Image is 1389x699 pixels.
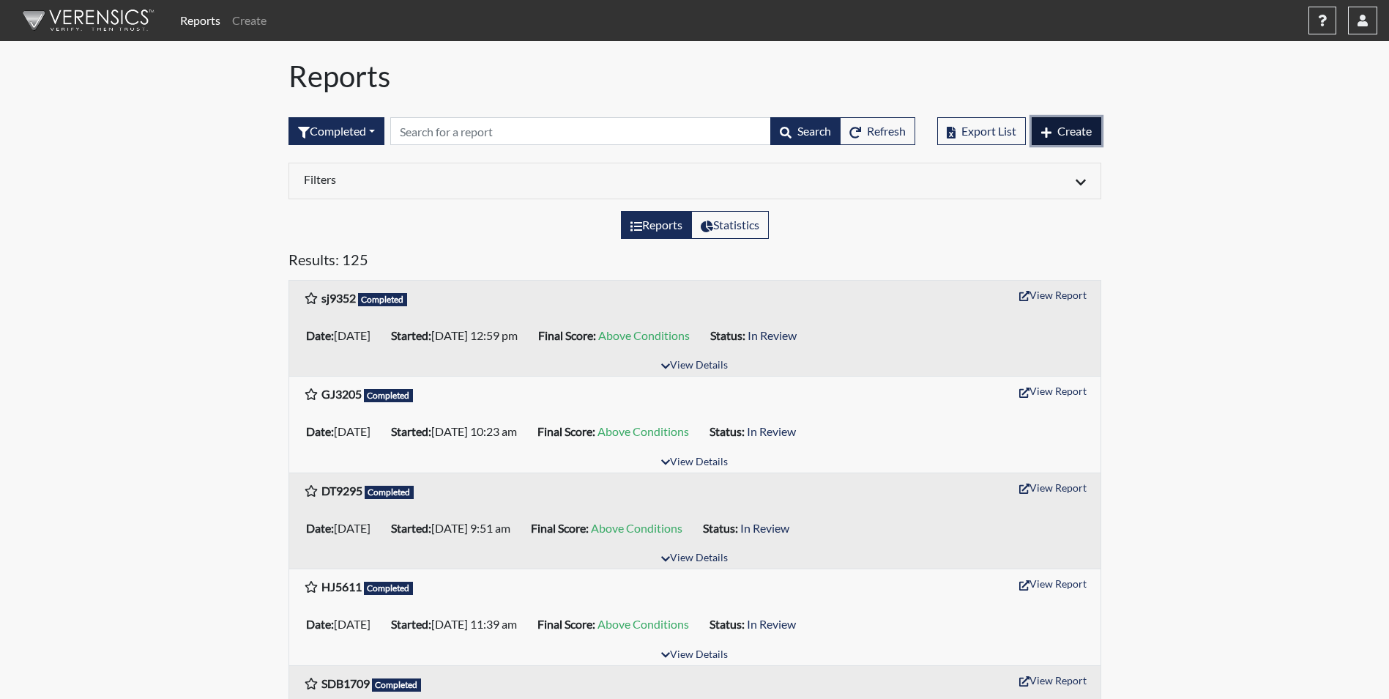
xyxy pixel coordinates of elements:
label: View statistics about completed interviews [691,211,769,239]
b: Final Score: [538,328,596,342]
span: Completed [372,678,422,692]
h1: Reports [288,59,1101,94]
span: Above Conditions [597,424,689,438]
button: Search [770,117,841,145]
span: Above Conditions [597,617,689,631]
span: Completed [364,582,414,595]
label: View the list of reports [621,211,692,239]
li: [DATE] 11:39 am [385,613,532,636]
div: Filter by interview status [288,117,384,145]
b: Started: [391,328,431,342]
button: Export List [937,117,1026,145]
b: Started: [391,617,431,631]
b: Date: [306,521,334,535]
li: [DATE] [300,420,385,443]
div: Click to expand/collapse filters [293,172,1097,190]
button: Create [1032,117,1101,145]
b: Started: [391,521,431,535]
li: [DATE] [300,517,385,540]
b: HJ5611 [321,580,362,593]
h5: Results: 125 [288,251,1101,274]
span: In Review [748,328,797,342]
li: [DATE] 9:51 am [385,517,525,540]
b: SDB1709 [321,676,370,690]
button: View Report [1013,380,1093,402]
button: View Details [655,356,734,376]
b: Date: [306,328,334,342]
b: Final Score: [537,617,595,631]
input: Search by Registration ID, Interview Number, or Investigation Name. [390,117,771,145]
b: Final Score: [537,424,595,438]
button: View Report [1013,476,1093,499]
a: Reports [174,6,226,35]
span: Search [797,124,831,138]
b: Status: [703,521,738,535]
button: View Report [1013,669,1093,692]
span: Refresh [867,124,906,138]
span: Above Conditions [598,328,690,342]
b: DT9295 [321,484,362,498]
span: Completed [364,389,414,402]
span: In Review [747,617,796,631]
b: Started: [391,424,431,438]
span: Create [1057,124,1092,138]
span: Above Conditions [591,521,682,535]
b: Status: [710,424,745,438]
button: View Report [1013,284,1093,306]
button: View Details [655,549,734,569]
button: View Details [655,453,734,473]
b: Date: [306,424,334,438]
span: In Review [747,424,796,438]
span: Completed [358,293,408,306]
h6: Filters [304,172,684,186]
li: [DATE] 12:59 pm [385,324,532,347]
li: [DATE] 10:23 am [385,420,532,443]
span: Completed [365,486,414,499]
b: Final Score: [531,521,589,535]
button: View Report [1013,572,1093,595]
button: Completed [288,117,384,145]
b: Date: [306,617,334,631]
b: Status: [710,328,745,342]
span: Export List [961,124,1016,138]
b: sj9352 [321,291,356,305]
span: In Review [740,521,789,535]
button: Refresh [840,117,915,145]
b: Status: [710,617,745,631]
li: [DATE] [300,613,385,636]
button: View Details [655,646,734,665]
b: GJ3205 [321,387,362,401]
li: [DATE] [300,324,385,347]
a: Create [226,6,272,35]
